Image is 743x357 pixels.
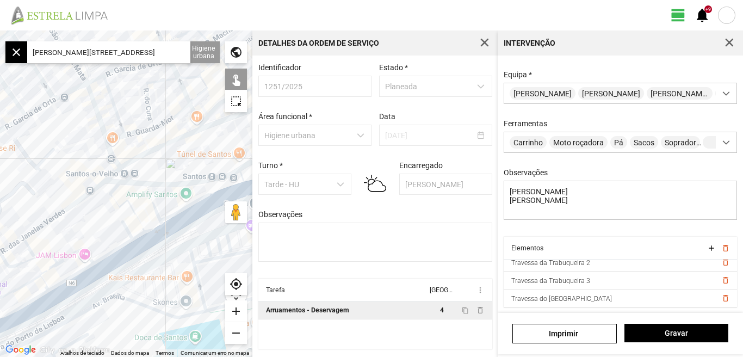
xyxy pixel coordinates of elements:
[225,273,247,295] div: my_location
[399,161,443,170] label: Encarregado
[225,69,247,90] div: touch_app
[258,39,379,47] div: Detalhes da Ordem de Serviço
[647,87,713,100] span: [PERSON_NAME]
[225,90,247,112] div: highlight_alt
[225,322,247,344] div: remove
[188,41,220,63] div: Higiene urbana
[504,70,532,79] label: Equipa *
[258,112,312,121] label: Área funcional *
[3,343,39,357] a: Abrir esta área no Google Maps (abre uma nova janela)
[5,41,27,63] div: close
[578,87,644,100] span: [PERSON_NAME]
[225,300,247,322] div: add
[512,324,616,343] a: Imprimir
[476,306,485,315] span: delete_outline
[511,295,612,303] span: Travessa do [GEOGRAPHIC_DATA]
[156,350,174,356] a: Termos (abre num novo separador)
[258,161,283,170] label: Turno *
[624,324,728,342] button: Gravar
[462,306,470,315] button: content_copy
[630,136,658,149] span: Sacos
[266,306,349,314] div: Arruamentos - Deservagem
[510,136,547,149] span: Carrinho
[721,276,729,285] button: delete_outline
[258,210,302,219] label: Observações
[549,136,608,149] span: Moto roçadora
[225,41,247,63] div: public
[511,244,543,252] div: Elementos
[476,286,485,294] span: more_vert
[440,306,444,314] span: 4
[721,258,729,267] button: delete_outline
[704,5,712,13] div: +9
[379,112,395,121] label: Data
[225,201,247,223] button: Arraste o Pegman para o mapa para abrir o Street View
[430,286,453,294] div: [GEOGRAPHIC_DATA]
[510,87,575,100] span: [PERSON_NAME]
[504,168,548,177] label: Observações
[111,349,149,357] button: Dados do mapa
[181,350,249,356] a: Comunicar um erro no mapa
[504,39,555,47] div: Intervenção
[462,307,469,314] span: content_copy
[661,136,700,149] span: Soprador
[511,259,590,267] span: Travessa da Trabuqueira 2
[266,286,285,294] div: Tarefa
[379,63,408,72] label: Estado *
[511,277,590,285] span: Travessa da Trabuqueira 3
[8,5,120,25] img: file
[694,7,710,23] span: notifications
[707,244,715,253] button: add
[3,343,39,357] img: Google
[504,119,547,128] label: Ferramentas
[610,136,627,149] span: Pá
[721,294,729,303] button: delete_outline
[670,7,686,23] span: view_day
[721,244,729,253] button: delete_outline
[27,41,190,63] input: Pesquise por local
[630,329,722,337] span: Gravar
[258,63,301,72] label: Identificador
[364,172,386,195] img: 02d.svg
